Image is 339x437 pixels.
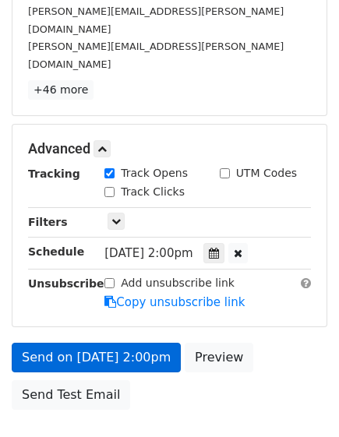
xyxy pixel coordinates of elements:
[28,5,284,35] small: [PERSON_NAME][EMAIL_ADDRESS][PERSON_NAME][DOMAIN_NAME]
[28,277,104,290] strong: Unsubscribe
[185,343,253,372] a: Preview
[121,165,188,181] label: Track Opens
[28,80,94,100] a: +46 more
[28,140,311,157] h5: Advanced
[28,167,80,180] strong: Tracking
[236,165,297,181] label: UTM Codes
[28,41,284,70] small: [PERSON_NAME][EMAIL_ADDRESS][PERSON_NAME][DOMAIN_NAME]
[12,343,181,372] a: Send on [DATE] 2:00pm
[261,362,339,437] iframe: Chat Widget
[121,184,185,200] label: Track Clicks
[104,295,245,309] a: Copy unsubscribe link
[28,245,84,258] strong: Schedule
[104,246,192,260] span: [DATE] 2:00pm
[12,380,130,410] a: Send Test Email
[28,216,68,228] strong: Filters
[121,275,235,291] label: Add unsubscribe link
